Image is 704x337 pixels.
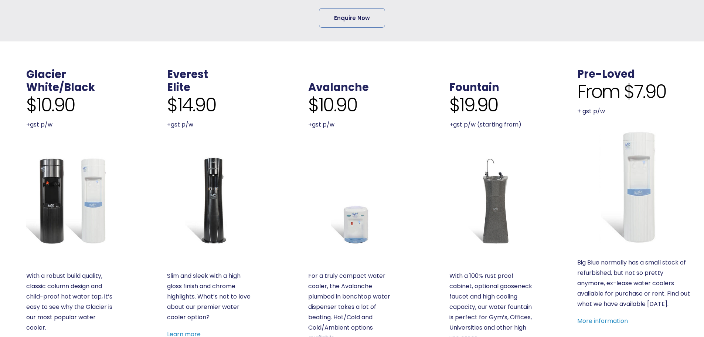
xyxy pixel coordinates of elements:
[655,288,694,327] iframe: Chatbot
[319,8,385,28] a: Enquire Now
[167,119,255,130] p: +gst p/w
[308,119,396,130] p: +gst p/w
[308,67,311,82] span: .
[308,80,369,95] a: Avalanche
[26,67,66,82] a: Glacier
[449,67,452,82] span: .
[167,271,255,323] p: Slim and sleek with a high gloss finish and chrome highlights. What’s not to love about our premi...
[577,54,580,68] span: .
[449,156,537,244] a: Fountain
[308,94,357,116] span: $10.90
[449,94,498,116] span: $19.90
[308,156,396,244] a: Avalanche
[577,106,691,117] p: + gst p/w
[577,317,628,325] a: More information
[577,81,666,103] span: From $7.90
[26,119,114,130] p: +gst p/w
[167,67,208,82] a: Everest
[577,257,691,309] p: Big Blue normally has a small stock of refurbished, but not so pretty anymore, ex-lease water coo...
[167,156,255,244] a: Everest Elite
[26,80,95,95] a: White/Black
[449,119,537,130] p: +gst p/w (starting from)
[449,80,499,95] a: Fountain
[167,80,190,95] a: Elite
[577,130,691,244] a: Refurbished
[577,67,635,81] a: Pre-Loved
[26,271,114,333] p: With a robust build quality, classic column design and child-proof hot water tap, it’s easy to se...
[26,94,75,116] span: $10.90
[167,94,216,116] span: $14.90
